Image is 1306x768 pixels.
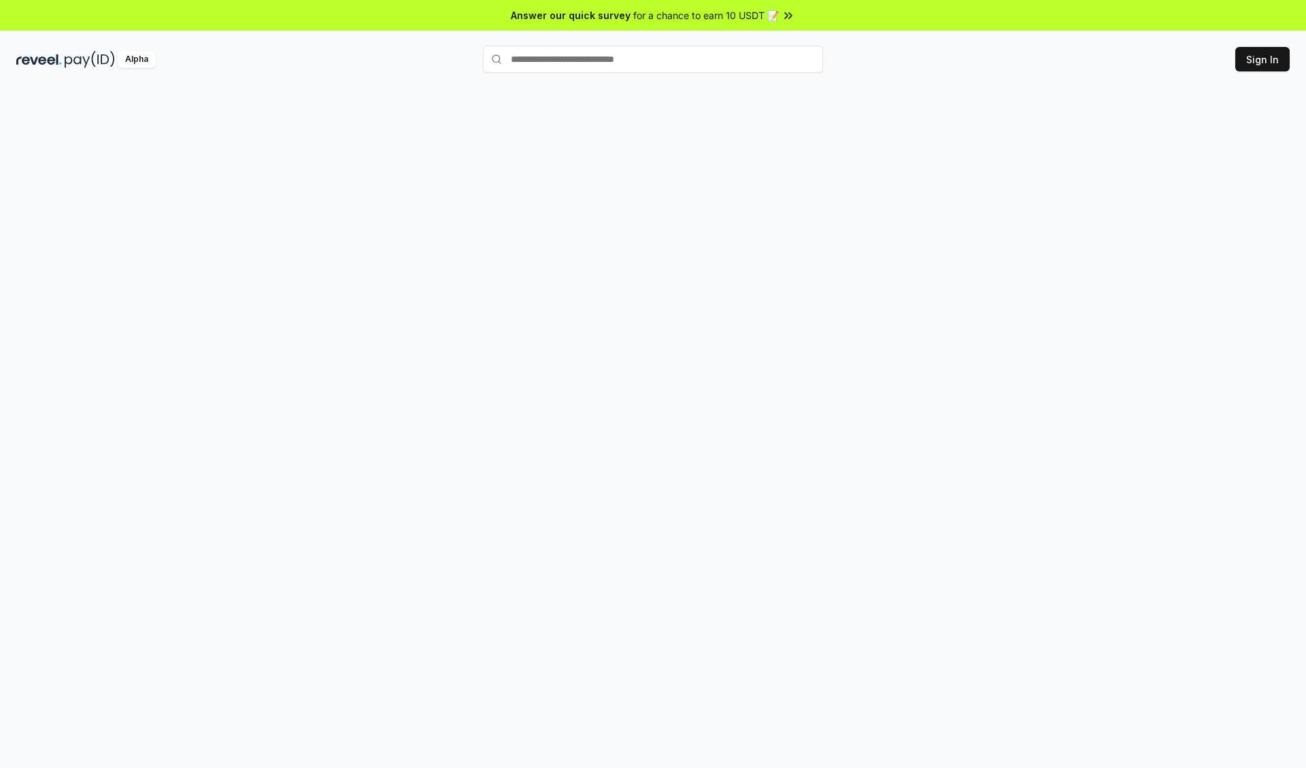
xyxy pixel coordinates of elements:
div: Alpha [118,51,156,68]
button: Sign In [1235,47,1290,71]
span: Answer our quick survey [511,8,631,22]
img: reveel_dark [16,51,62,68]
img: pay_id [65,51,115,68]
span: for a chance to earn 10 USDT 📝 [633,8,779,22]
